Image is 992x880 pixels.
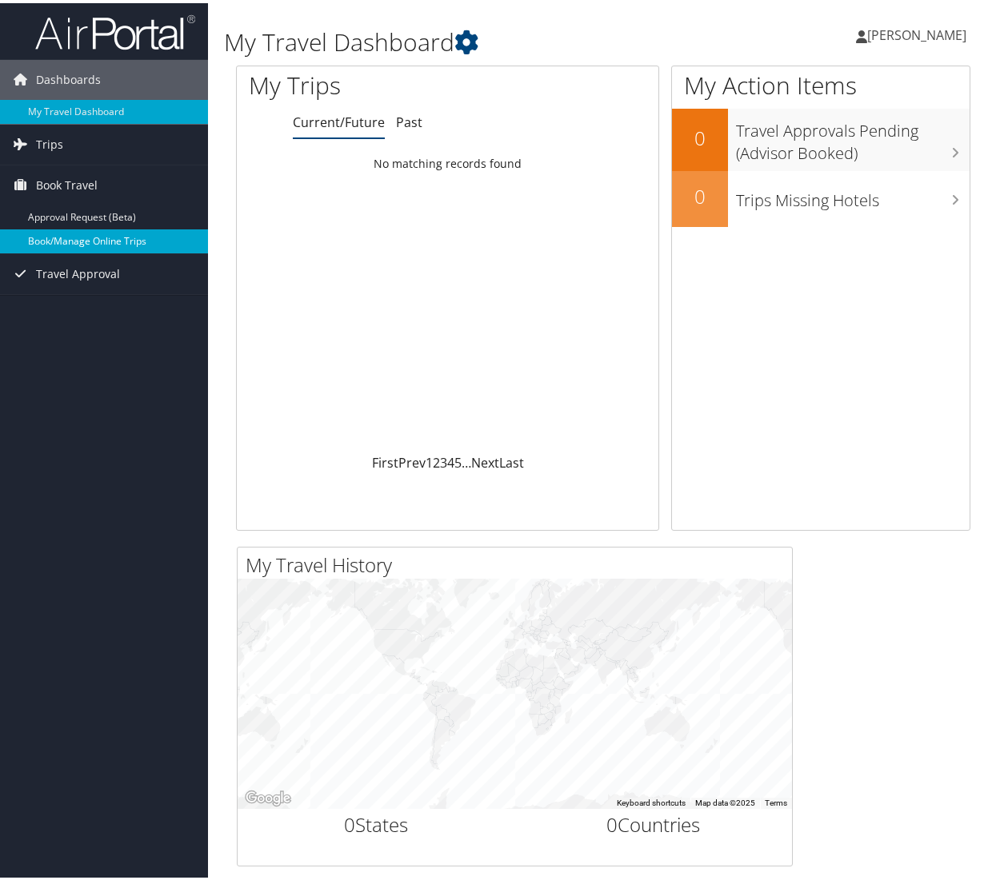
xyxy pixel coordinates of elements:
h2: My Travel History [246,548,792,575]
a: 0Trips Missing Hotels [672,168,970,224]
button: Keyboard shortcuts [617,794,686,806]
td: No matching records found [237,146,658,175]
a: Open this area in Google Maps (opens a new window) [242,785,294,806]
h3: Travel Approvals Pending (Advisor Booked) [736,109,970,161]
h3: Trips Missing Hotels [736,178,970,209]
img: Google [242,785,294,806]
a: Next [471,451,499,468]
h2: 0 [672,180,728,207]
span: Map data ©2025 [695,795,755,804]
span: [PERSON_NAME] [867,23,966,41]
span: … [462,451,471,468]
a: 0Travel Approvals Pending (Advisor Booked) [672,106,970,167]
a: Terms (opens in new tab) [765,795,787,804]
span: 0 [344,808,355,834]
span: Book Travel [36,162,98,202]
a: 4 [447,451,454,468]
span: Travel Approval [36,251,120,291]
a: 5 [454,451,462,468]
h2: 0 [672,121,728,149]
h2: Countries [527,808,781,835]
h1: My Trips [249,66,471,99]
span: Dashboards [36,57,101,97]
a: Prev [398,451,426,468]
span: Trips [36,121,63,161]
img: airportal-logo.png [35,10,195,48]
a: 2 [433,451,440,468]
a: Last [499,451,524,468]
a: First [372,451,398,468]
h1: My Travel Dashboard [224,22,730,56]
a: 3 [440,451,447,468]
span: 0 [606,808,618,834]
a: 1 [426,451,433,468]
a: Past [396,110,422,128]
h1: My Action Items [672,66,970,99]
a: Current/Future [293,110,385,128]
a: [PERSON_NAME] [856,8,982,56]
h2: States [250,808,503,835]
